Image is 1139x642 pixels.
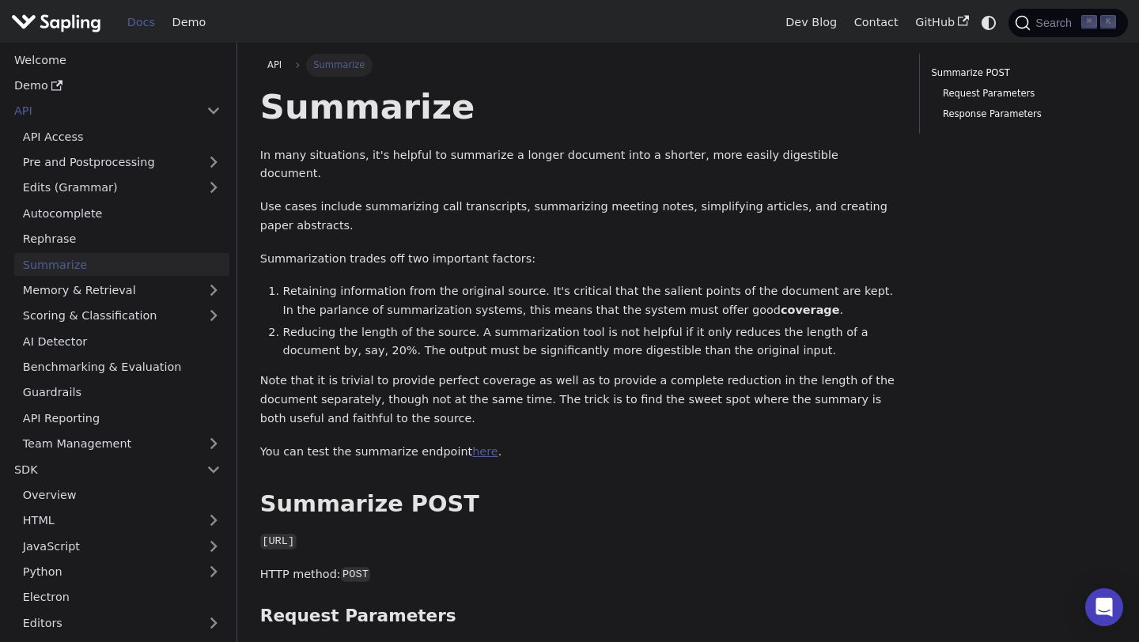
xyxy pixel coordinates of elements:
a: Editors [14,611,198,634]
a: API Access [14,125,229,148]
a: here [472,445,498,458]
a: Response Parameters [943,107,1105,122]
h3: Request Parameters [260,606,897,627]
a: HTML [14,509,229,532]
span: Search [1031,17,1081,29]
kbd: K [1100,15,1116,29]
a: JavaScript [14,534,229,557]
li: Reducing the length of the source. A summarization tool is not helpful if it only reduces the len... [283,323,897,361]
li: Retaining information from the original source. It's critical that the salient points of the docu... [283,282,897,320]
span: API [267,59,282,70]
a: API [6,100,198,123]
a: Sapling.ai [11,11,107,34]
a: Demo [164,10,214,35]
a: SDK [6,458,198,481]
a: API Reporting [14,406,229,429]
p: HTTP method: [260,565,897,584]
a: Dev Blog [777,10,845,35]
a: Overview [14,484,229,507]
p: You can test the summarize endpoint . [260,443,897,462]
a: Guardrails [14,381,229,404]
a: API [260,54,289,76]
a: Team Management [14,432,229,455]
code: POST [341,567,371,583]
a: Docs [119,10,164,35]
code: [URL] [260,534,297,549]
a: Autocomplete [14,202,229,225]
a: AI Detector [14,330,229,353]
button: Switch between dark and light mode (currently system mode) [978,11,1001,34]
a: Welcome [6,48,229,71]
a: Electron [14,586,229,609]
img: Sapling.ai [11,11,101,34]
div: Open Intercom Messenger [1085,588,1123,626]
button: Collapse sidebar category 'API' [198,100,229,123]
strong: coverage [781,304,839,316]
p: In many situations, it's helpful to summarize a longer document into a shorter, more easily diges... [260,146,897,184]
button: Expand sidebar category 'Editors' [198,611,229,634]
p: Summarization trades off two important factors: [260,250,897,269]
span: Summarize [306,54,373,76]
a: Python [14,561,229,583]
a: Summarize POST [932,66,1111,81]
p: Note that it is trivial to provide perfect coverage as well as to provide a complete reduction in... [260,372,897,428]
a: Memory & Retrieval [14,279,229,302]
nav: Breadcrumbs [260,54,897,76]
a: Rephrase [14,228,229,251]
button: Search (Command+K) [1008,9,1127,37]
h1: Summarize [260,85,897,128]
a: Scoring & Classification [14,304,229,327]
p: Use cases include summarizing call transcripts, summarizing meeting notes, simplifying articles, ... [260,198,897,236]
a: Contact [846,10,907,35]
kbd: ⌘ [1081,15,1097,29]
a: Benchmarking & Evaluation [14,356,229,379]
a: Demo [6,74,229,97]
h2: Summarize POST [260,490,897,519]
button: Collapse sidebar category 'SDK' [198,458,229,481]
a: GitHub [906,10,977,35]
a: Pre and Postprocessing [14,151,229,174]
a: Summarize [14,253,229,276]
a: Request Parameters [943,86,1105,101]
a: Edits (Grammar) [14,176,229,199]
